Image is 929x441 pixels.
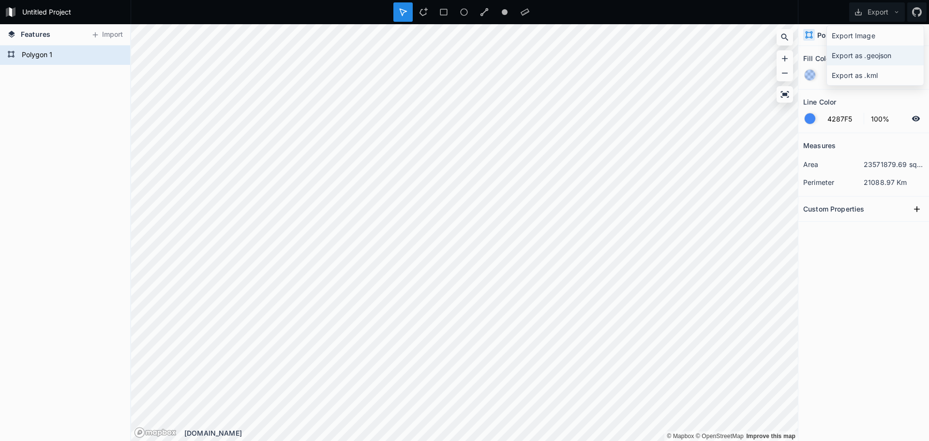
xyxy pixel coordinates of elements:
button: Import [86,27,128,43]
button: Export [849,2,905,22]
div: Export as .kml [827,65,924,85]
div: Export as .geojson [827,46,924,65]
dd: 21088.97 Km [864,177,924,187]
h4: Polygon 1 [817,30,850,40]
h2: Custom Properties [803,201,864,216]
h2: Measures [803,138,836,153]
span: Features [21,29,50,39]
dt: area [803,159,864,169]
a: Mapbox logo [134,427,177,438]
dd: 23571879.69 sq. km [864,159,924,169]
a: Mapbox [667,433,694,440]
dt: perimeter [803,177,864,187]
div: [DOMAIN_NAME] [184,428,798,438]
a: OpenStreetMap [696,433,744,440]
h2: Fill Color [803,51,832,66]
div: Export Image [827,26,924,46]
h2: Line Color [803,94,836,109]
a: Map feedback [746,433,795,440]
